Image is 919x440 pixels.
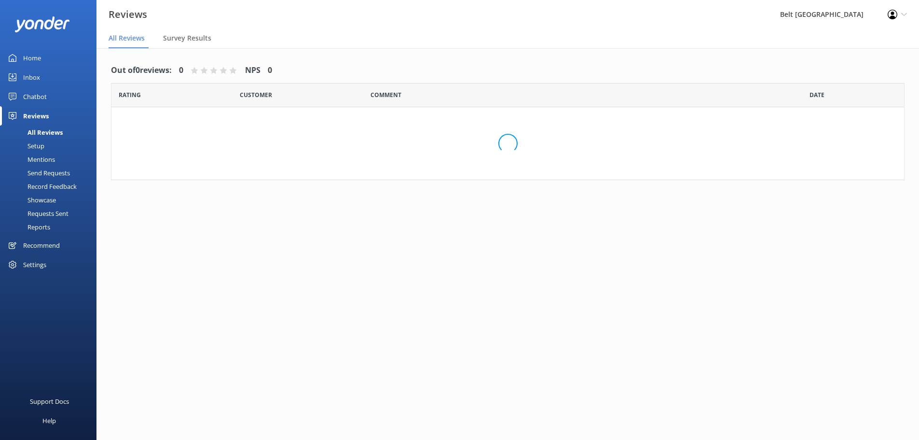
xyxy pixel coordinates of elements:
a: Mentions [6,153,96,166]
a: Send Requests [6,166,96,180]
div: Record Feedback [6,180,77,193]
a: All Reviews [6,126,96,139]
div: Showcase [6,193,56,207]
span: Date [119,90,141,99]
div: Chatbot [23,87,47,106]
h3: Reviews [109,7,147,22]
div: Recommend [23,236,60,255]
a: Record Feedback [6,180,96,193]
div: Reviews [23,106,49,126]
h4: 0 [268,64,272,77]
div: All Reviews [6,126,63,139]
div: Help [42,411,56,430]
div: Setup [6,139,44,153]
div: Support Docs [30,392,69,411]
div: Settings [23,255,46,274]
img: yonder-white-logo.png [14,16,70,32]
a: Reports [6,220,96,234]
h4: 0 [179,64,183,77]
div: Send Requests [6,166,70,180]
div: Requests Sent [6,207,69,220]
div: Inbox [23,68,40,87]
div: Home [23,48,41,68]
a: Requests Sent [6,207,96,220]
span: Question [370,90,401,99]
a: Setup [6,139,96,153]
span: Date [809,90,824,99]
h4: NPS [245,64,261,77]
div: Mentions [6,153,55,166]
h4: Out of 0 reviews: [111,64,172,77]
span: All Reviews [109,33,145,43]
span: Date [240,90,272,99]
a: Showcase [6,193,96,207]
div: Reports [6,220,50,234]
span: Survey Results [163,33,211,43]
